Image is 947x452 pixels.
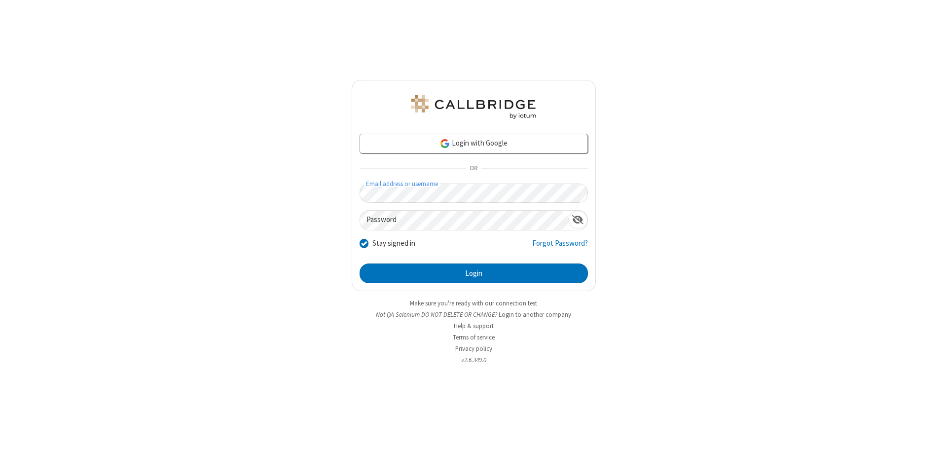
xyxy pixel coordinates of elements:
input: Password [360,211,568,230]
a: Terms of service [453,333,495,341]
button: Login to another company [499,310,571,319]
div: Show password [568,211,587,229]
button: Login [360,264,588,283]
a: Make sure you're ready with our connection test [410,299,537,307]
input: Email address or username [360,184,588,203]
span: OR [466,162,481,176]
iframe: Chat [922,426,940,445]
a: Forgot Password? [532,238,588,257]
a: Privacy policy [455,344,492,353]
li: v2.6.349.0 [352,355,596,365]
label: Stay signed in [372,238,415,249]
a: Help & support [454,322,494,330]
img: QA Selenium DO NOT DELETE OR CHANGE [409,95,538,119]
li: Not QA Selenium DO NOT DELETE OR CHANGE? [352,310,596,319]
img: google-icon.png [439,138,450,149]
a: Login with Google [360,134,588,153]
